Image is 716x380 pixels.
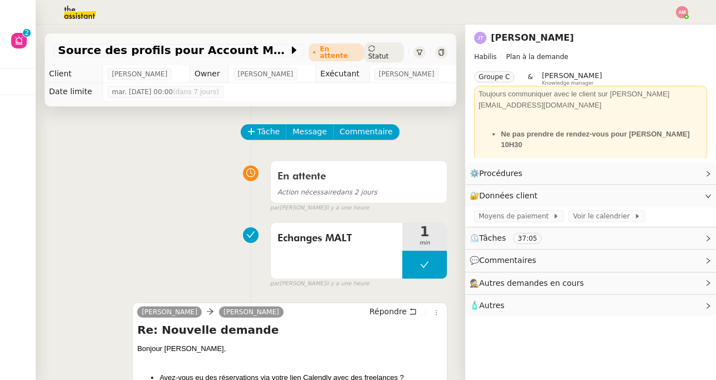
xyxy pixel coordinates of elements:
[241,124,287,140] button: Tâche
[219,307,284,317] a: [PERSON_NAME]
[470,233,551,242] span: ⏲️
[112,69,168,80] span: [PERSON_NAME]
[293,125,327,138] span: Message
[189,65,228,83] td: Owner
[379,69,435,80] span: [PERSON_NAME]
[25,29,29,39] p: 2
[470,167,528,180] span: ⚙️
[45,83,103,101] td: Date limite
[277,230,396,247] span: Echanges MALT
[479,169,523,178] span: Procédures
[238,69,294,80] span: [PERSON_NAME]
[340,125,393,138] span: Commentaire
[315,65,369,83] td: Exécutant
[45,65,103,83] td: Client
[479,279,584,288] span: Autres demandes en cours
[270,279,369,289] small: [PERSON_NAME]
[58,45,289,56] span: Source des profils pour Account Manager
[333,124,400,140] button: Commentaire
[491,32,574,43] a: [PERSON_NAME]
[573,211,634,222] span: Voir le calendrier
[465,227,716,249] div: ⏲️Tâches 37:05
[270,203,369,213] small: [PERSON_NAME]
[137,322,442,338] h4: Re: Nouvelle demande
[465,163,716,184] div: ⚙️Procédures
[542,71,602,86] app-user-label: Knowledge manager
[137,343,442,354] div: Bonjour [PERSON_NAME],
[470,189,542,202] span: 🔐
[277,188,337,196] span: Action nécessaire
[501,130,690,149] strong: Ne pas prendre de rendez-vous pour [PERSON_NAME] 10H30
[513,233,542,244] nz-tag: 37:05
[142,308,197,316] span: [PERSON_NAME]
[465,250,716,271] div: 💬Commentaires
[366,305,421,318] button: Répondre
[173,88,219,96] span: (dans 7 jours)
[479,256,536,265] span: Commentaires
[479,301,504,310] span: Autres
[470,301,504,310] span: 🧴
[474,71,514,82] nz-tag: Groupe C
[542,80,593,86] span: Knowledge manager
[479,233,506,242] span: Tâches
[474,53,496,61] span: Habilis
[542,71,602,80] span: [PERSON_NAME]
[465,272,716,294] div: 🕵️Autres demandes en cours
[470,279,589,288] span: 🕵️
[676,6,688,18] img: svg
[277,172,326,182] span: En attente
[470,256,541,265] span: 💬
[465,185,716,207] div: 🔐Données client
[402,225,447,238] span: 1
[270,279,280,289] span: par
[528,71,533,86] span: &
[479,211,553,222] span: Moyens de paiement
[112,86,219,98] span: mar. [DATE] 00:00
[277,188,377,196] span: dans 2 jours
[369,306,407,317] span: Répondre
[479,89,703,110] div: Toujours communiquer avec le client sur [PERSON_NAME][EMAIL_ADDRESS][DOMAIN_NAME]
[465,295,716,316] div: 🧴Autres
[402,238,447,248] span: min
[368,52,389,60] span: Statut
[23,29,31,37] nz-badge-sup: 2
[479,191,538,200] span: Données client
[257,125,280,138] span: Tâche
[320,46,359,59] div: En attente
[326,203,369,213] span: il y a une heure
[286,124,333,140] button: Message
[270,203,280,213] span: par
[474,32,486,44] img: svg
[326,279,369,289] span: il y a une heure
[506,53,568,61] span: Plan à la demande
